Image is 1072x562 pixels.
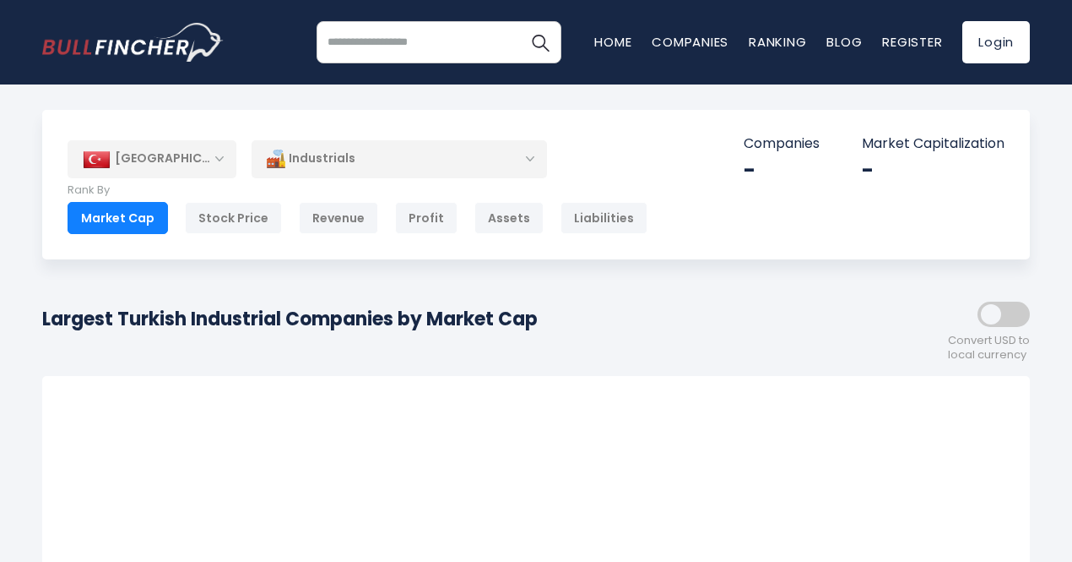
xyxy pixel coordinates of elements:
a: Blog [826,33,862,51]
p: Rank By [68,183,647,198]
div: Assets [474,202,544,234]
span: Convert USD to local currency [948,334,1030,363]
div: Market Cap [68,202,168,234]
h1: Largest Turkish Industrial Companies by Market Cap [42,305,538,333]
p: Market Capitalization [862,135,1004,153]
div: - [862,157,1004,183]
a: Register [882,33,942,51]
div: [GEOGRAPHIC_DATA] [68,140,236,177]
button: Search [519,21,561,63]
a: Home [594,33,631,51]
img: bullfincher logo [42,23,224,62]
div: - [744,157,820,183]
a: Login [962,21,1030,63]
div: Industrials [252,139,547,178]
a: Ranking [749,33,806,51]
a: Go to homepage [42,23,224,62]
div: Profit [395,202,457,234]
div: Stock Price [185,202,282,234]
div: Revenue [299,202,378,234]
a: Companies [652,33,728,51]
div: Liabilities [560,202,647,234]
p: Companies [744,135,820,153]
